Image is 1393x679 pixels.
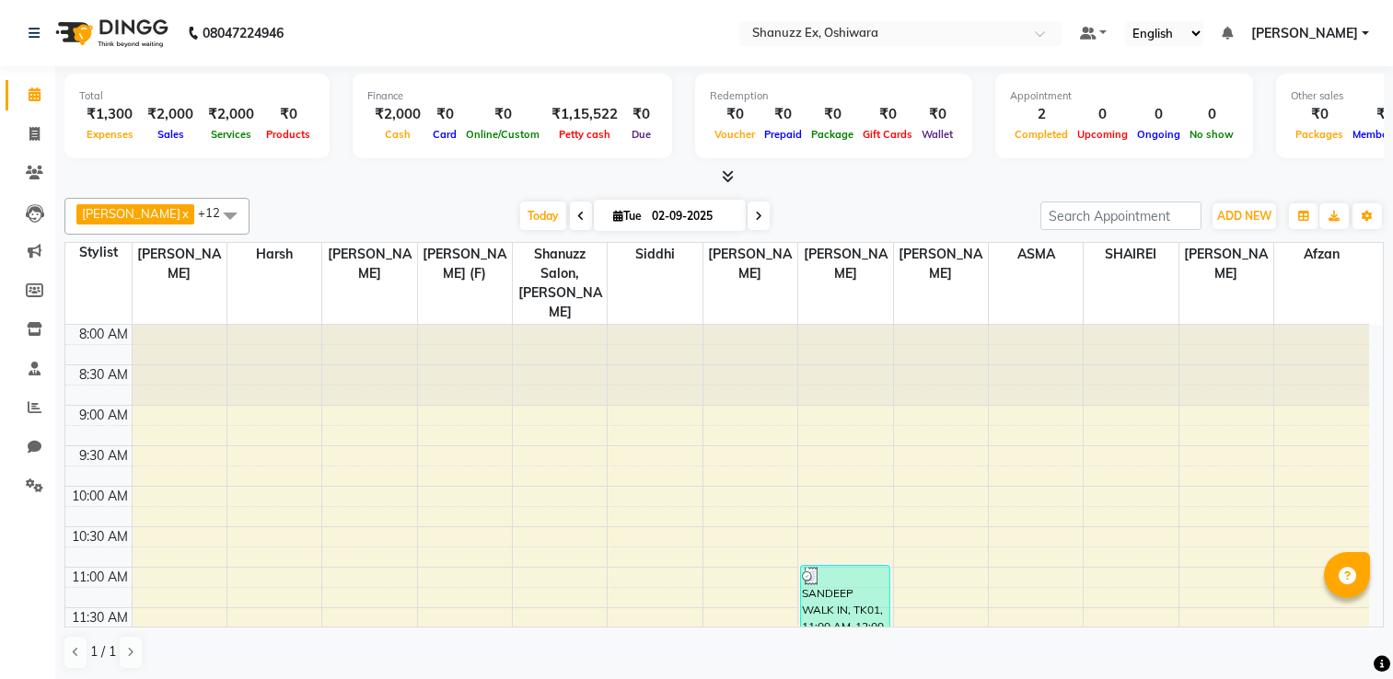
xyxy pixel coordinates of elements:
[140,104,201,125] div: ₹2,000
[75,365,132,385] div: 8:30 AM
[1185,128,1238,141] span: No show
[1251,24,1358,43] span: [PERSON_NAME]
[807,104,858,125] div: ₹0
[1132,104,1185,125] div: 0
[625,104,657,125] div: ₹0
[1010,128,1073,141] span: Completed
[322,243,416,285] span: [PERSON_NAME]
[227,243,321,266] span: Harsh
[1073,128,1132,141] span: Upcoming
[79,88,315,104] div: Total
[710,128,760,141] span: Voucher
[1073,104,1132,125] div: 0
[1274,243,1369,266] span: afzan
[47,7,173,59] img: logo
[206,128,256,141] span: Services
[989,243,1083,266] span: ASMA
[520,201,566,230] span: Today
[1291,128,1348,141] span: Packages
[79,104,140,125] div: ₹1,300
[894,243,988,285] span: [PERSON_NAME]
[1291,104,1348,125] div: ₹0
[760,104,807,125] div: ₹0
[1213,203,1276,229] button: ADD NEW
[801,566,889,643] div: SANDEEP WALK IN, TK01, 11:00 AM-12:00 PM, Basique [DEMOGRAPHIC_DATA] Haircut - By Experienced Hai...
[858,128,917,141] span: Gift Cards
[710,88,958,104] div: Redemption
[261,104,315,125] div: ₹0
[917,128,958,141] span: Wallet
[261,128,315,141] span: Products
[1084,243,1178,266] span: SHAIREI
[428,104,461,125] div: ₹0
[1040,201,1201,230] input: Search Appointment
[461,128,544,141] span: Online/Custom
[75,325,132,344] div: 8:00 AM
[1132,128,1185,141] span: Ongoing
[90,642,116,662] span: 1 / 1
[68,568,132,587] div: 11:00 AM
[68,487,132,506] div: 10:00 AM
[703,243,797,285] span: [PERSON_NAME]
[153,128,189,141] span: Sales
[798,243,892,285] span: [PERSON_NAME]
[1179,243,1273,285] span: [PERSON_NAME]
[380,128,415,141] span: Cash
[609,209,646,223] span: Tue
[544,104,625,125] div: ₹1,15,522
[180,206,189,221] a: x
[82,206,180,221] span: [PERSON_NAME]
[75,406,132,425] div: 9:00 AM
[75,446,132,466] div: 9:30 AM
[608,243,702,266] span: Siddhi
[858,104,917,125] div: ₹0
[367,104,428,125] div: ₹2,000
[367,88,657,104] div: Finance
[198,205,234,220] span: +12
[760,128,807,141] span: Prepaid
[201,104,261,125] div: ₹2,000
[513,243,607,324] span: Shanuzz Salon, [PERSON_NAME]
[1316,605,1375,661] iframe: chat widget
[418,243,512,285] span: [PERSON_NAME] (F)
[646,202,738,230] input: 2025-09-02
[627,128,656,141] span: Due
[428,128,461,141] span: Card
[82,128,138,141] span: Expenses
[554,128,615,141] span: Petty cash
[68,608,132,627] div: 11:30 AM
[1010,104,1073,125] div: 2
[65,243,132,262] div: Stylist
[203,7,284,59] b: 08047224946
[133,243,226,285] span: [PERSON_NAME]
[807,128,858,141] span: Package
[710,104,760,125] div: ₹0
[1185,104,1238,125] div: 0
[917,104,958,125] div: ₹0
[1010,88,1238,104] div: Appointment
[461,104,544,125] div: ₹0
[1217,209,1271,223] span: ADD NEW
[68,527,132,547] div: 10:30 AM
